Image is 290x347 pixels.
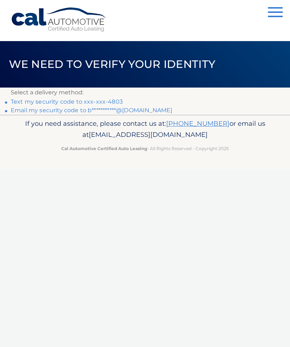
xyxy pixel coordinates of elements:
button: Menu [268,7,283,19]
strong: Cal Automotive Certified Auto Leasing [61,146,147,151]
a: Cal Automotive [11,7,107,33]
p: Select a delivery method: [11,88,279,98]
span: We need to verify your identity [9,58,216,71]
span: [EMAIL_ADDRESS][DOMAIN_NAME] [89,130,208,139]
a: Text my security code to xxx-xxx-4803 [11,98,123,105]
p: If you need assistance, please contact us at: or email us at [11,118,279,141]
p: - All Rights Reserved - Copyright 2025 [11,145,279,152]
a: [PHONE_NUMBER] [166,119,229,128]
